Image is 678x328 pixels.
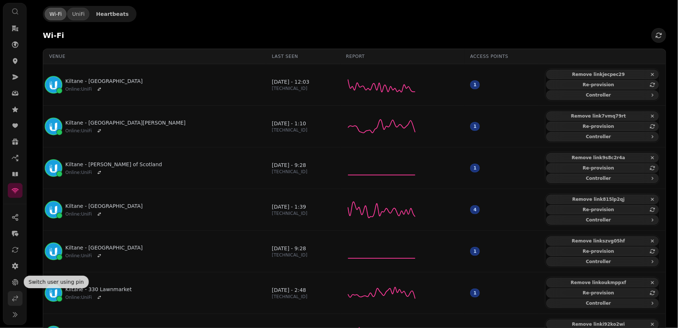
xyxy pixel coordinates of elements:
p: [TECHNICAL_ID] [272,210,307,216]
div: UniFi [72,10,85,18]
div: Wi-Fi [49,10,62,18]
span: Controller [550,259,647,264]
button: Re-provision [546,122,659,131]
button: Remove linkjecpec29 [546,70,659,79]
span: Online : UniFi [65,294,92,300]
span: Controller [550,176,647,181]
span: Re-provision [550,249,647,254]
span: Re-provision [550,124,647,129]
button: Controller [546,257,659,266]
span: Controller [550,93,647,97]
button: Remove link7vmq79rt [546,111,659,121]
span: Controller [550,301,647,306]
p: [DATE] - 1:39 [272,203,307,210]
span: Re-provision [550,166,647,170]
img: unifi [45,118,62,135]
span: Heartbeats [96,11,128,17]
a: Kiltane - [PERSON_NAME] of Scotland [65,161,162,168]
span: Re-provision [550,207,647,212]
span: Online : UniFi [65,170,92,175]
span: Online : UniFi [65,253,92,259]
p: [TECHNICAL_ID] [272,252,307,258]
p: [DATE] - 1:10 [272,120,307,127]
div: 1 [470,289,480,297]
span: Controller [550,135,647,139]
div: 1 [470,122,480,131]
a: Kiltane - [GEOGRAPHIC_DATA] [65,77,143,85]
img: unifi [45,76,62,94]
p: [DATE] - 9:28 [272,245,307,252]
button: Re-provision [546,80,659,90]
div: Switch user using pin [24,276,89,288]
span: Online : UniFi [65,128,92,134]
button: Controller [546,299,659,308]
div: 1 [470,164,480,172]
a: Wi-Fi [45,8,66,20]
button: Heartbeats [90,9,134,19]
button: Re-provision [546,247,659,256]
button: Remove link9s8c2r4a [546,153,659,163]
span: Re-provision [550,83,647,87]
button: Re-provision [546,205,659,214]
span: Remove link 9s8c2r4a [550,156,647,160]
img: unifi [45,159,62,177]
a: Kiltane - [GEOGRAPHIC_DATA] [65,202,143,210]
button: Remove linkoukmppxf [546,278,659,287]
div: 4 [470,205,480,214]
a: Kiltane - 330 Lawnmarket [65,286,132,293]
span: Remove link jecpec29 [550,72,647,77]
span: Controller [550,218,647,222]
a: Kiltane - [GEOGRAPHIC_DATA][PERSON_NAME] [65,119,186,126]
span: Remove link 7vmq79rt [550,114,647,118]
p: [TECHNICAL_ID] [272,294,307,300]
p: [TECHNICAL_ID] [272,169,307,175]
button: Controller [546,174,659,183]
img: unifi [45,284,62,302]
button: Remove linkszvg05hf [546,236,659,246]
span: Remove link oukmppxf [550,280,647,285]
a: Kiltane - [GEOGRAPHIC_DATA] [65,244,143,251]
div: 1 [470,247,480,256]
img: unifi [45,242,62,260]
p: [TECHNICAL_ID] [272,127,307,133]
span: Remove link i92ko2wi [550,322,647,327]
button: Controller [546,132,659,142]
button: Controller [546,90,659,100]
a: UniFi [67,8,89,20]
p: [DATE] - 12:03 [272,78,310,86]
div: 1 [470,80,480,89]
h2: Wi-Fi [43,30,64,41]
span: Remove link szvg05hf [550,239,647,243]
div: Report [346,53,458,59]
span: Remove link 815lp2qj [550,197,647,202]
p: [TECHNICAL_ID] [272,86,310,91]
span: Online : UniFi [65,211,92,217]
span: Online : UniFi [65,86,92,92]
button: Re-provision [546,288,659,298]
img: unifi [45,201,62,219]
button: Controller [546,215,659,225]
span: Re-provision [550,291,647,295]
div: Venue [49,53,260,59]
p: [DATE] - 9:28 [272,161,307,169]
button: Re-provision [546,163,659,173]
button: Remove link815lp2qj [546,195,659,204]
p: [DATE] - 2:48 [272,286,307,294]
div: Access points [470,53,533,59]
div: Last seen [272,53,334,59]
